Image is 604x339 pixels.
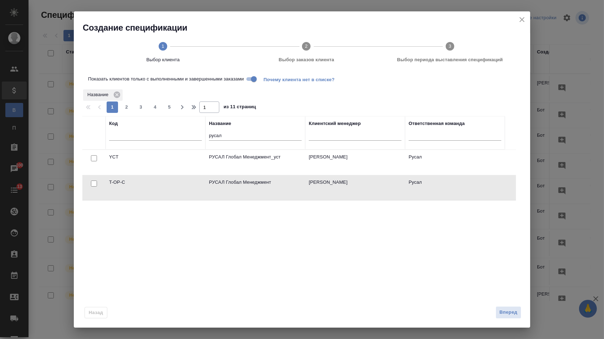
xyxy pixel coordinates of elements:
[409,120,465,127] div: Ответственная команда
[121,104,132,111] span: 2
[496,306,521,319] button: Вперед
[209,153,302,161] p: РУСАЛ Глобал Менеджмент_уст
[162,43,164,49] text: 1
[449,43,451,49] text: 3
[83,89,123,101] div: Название
[149,104,161,111] span: 4
[305,150,405,175] td: [PERSON_NAME]
[405,150,505,175] td: Русал
[405,175,505,200] td: Русал
[517,14,527,25] button: close
[500,308,517,317] span: Вперед
[209,179,302,186] p: РУСАЛ Глобал Менеджмент
[263,76,340,82] span: Почему клиента нет в списке?
[164,101,175,113] button: 5
[305,43,308,49] text: 2
[135,104,147,111] span: 3
[83,22,530,33] h2: Создание спецификации
[237,56,375,63] span: Выбор заказов клиента
[224,103,256,113] span: из 11 страниц
[381,56,519,63] span: Выбор периода выставления спецификаций
[309,120,361,127] div: Клиентский менеджер
[109,120,118,127] div: Код
[209,120,231,127] div: Название
[121,101,132,113] button: 2
[87,91,111,98] p: Название
[149,101,161,113] button: 4
[94,56,232,63] span: Выбор клиента
[135,101,147,113] button: 3
[106,150,205,175] td: YCT
[305,175,405,200] td: [PERSON_NAME]
[164,104,175,111] span: 5
[88,75,244,83] span: Показать клиентов только с выполненными и завершенными заказами
[106,175,205,200] td: T-OP-C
